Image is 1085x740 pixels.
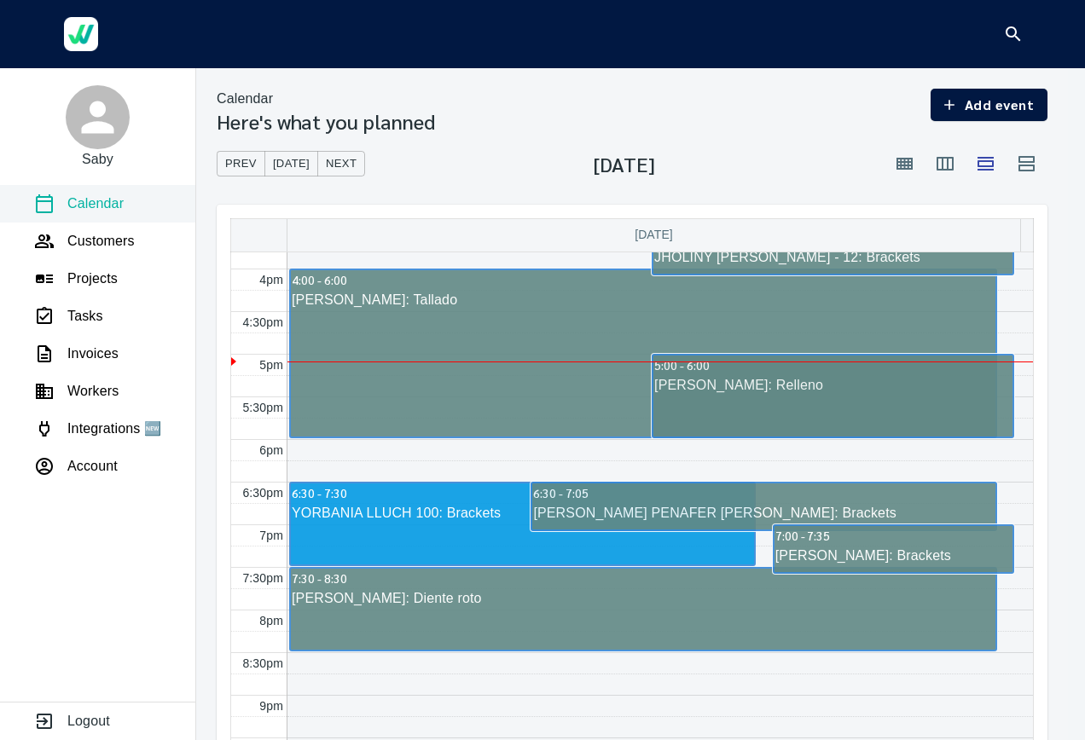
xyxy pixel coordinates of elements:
[291,588,995,609] div: [PERSON_NAME]: Diente roto
[292,570,346,586] span: 7:30 - 8:30
[82,149,113,170] p: Saby
[242,401,283,414] span: 5:30pm
[259,699,283,713] span: 9pm
[242,315,283,329] span: 4:30pm
[217,89,435,109] nav: breadcrumb
[944,93,1034,117] span: Add event
[67,231,135,251] p: Customers
[225,154,257,174] span: Prev
[317,151,365,177] button: Next
[925,143,966,184] button: Week
[34,306,103,327] a: Tasks
[326,154,357,174] span: Next
[259,443,283,457] span: 6pm
[931,89,1047,121] button: Add event
[653,375,1012,396] div: [PERSON_NAME]: Relleno
[653,247,1012,268] div: JHOLINY [PERSON_NAME] - 12: Brackets
[242,656,283,670] span: 8:30pm
[273,154,310,174] span: [DATE]
[34,456,118,477] a: Account
[654,357,709,373] span: 5:00 - 6:00
[292,485,346,500] span: 6:30 - 7:30
[217,151,265,177] button: Prev
[966,143,1007,184] button: Day
[259,614,283,627] span: 8pm
[67,419,161,439] p: Integrations 🆕
[67,381,119,402] p: Workers
[259,529,283,542] span: 7pm
[532,503,995,523] div: [PERSON_NAME] PENAFER [PERSON_NAME]: Brackets
[34,344,119,364] a: Invoices
[51,9,111,60] a: Werkgo Logo
[34,269,118,289] a: Projects
[259,358,283,372] span: 5pm
[264,151,318,177] button: [DATE]
[34,231,135,251] a: Customers
[291,503,754,523] div: YORBANIA LLUCH 100: Brackets
[67,344,119,364] p: Invoices
[217,109,435,133] h3: Here's what you planned
[775,528,830,543] span: 7:00 - 7:35
[533,485,588,500] span: 6:30 - 7:05
[242,486,283,500] span: 6:30pm
[242,571,283,585] span: 7:30pm
[884,143,925,184] button: Month
[67,456,118,477] p: Account
[291,290,995,310] div: [PERSON_NAME]: Tallado
[34,419,161,439] a: Integrations 🆕
[1007,143,1047,184] button: Agenda
[67,306,103,327] p: Tasks
[635,228,673,241] span: [DATE]
[67,269,118,289] p: Projects
[217,89,273,109] p: Calendar
[259,273,283,286] span: 4pm
[64,17,98,51] img: Werkgo Logo
[34,381,119,402] a: Workers
[34,194,124,214] a: Calendar
[292,272,346,287] span: 4:00 - 6:00
[594,152,655,176] h3: [DATE]
[67,194,124,214] p: Calendar
[67,711,110,731] p: Logout
[775,546,1012,566] div: [PERSON_NAME]: Brackets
